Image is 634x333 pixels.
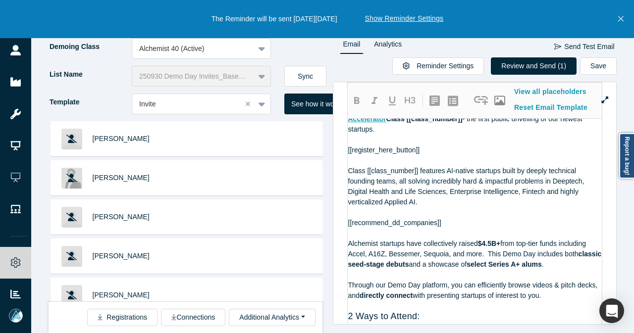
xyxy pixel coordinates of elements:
[93,252,150,260] a: [PERSON_NAME]
[542,260,544,268] span: .
[509,99,593,116] button: Reset Email Template
[478,239,501,247] span: $4.5B+
[467,260,542,268] span: select Series A+ alums
[49,66,132,83] label: List Name
[348,311,420,321] span: 2 Ways to Attend:
[444,92,462,109] button: create uolbg-list-item
[284,66,326,87] button: Sync
[93,135,150,143] a: [PERSON_NAME]
[491,57,577,75] button: Review and Send (1)
[348,239,478,247] span: Alchemist startups have collectively raised
[580,57,617,75] button: Save
[370,38,405,54] a: Analytics
[392,57,484,75] button: Reminder Settings
[365,13,444,24] button: Show Reminder Settings
[348,281,600,299] span: Through our Demo Day platform, you can efficiently browse videos & pitch decks, and
[360,291,413,299] span: directly connect
[93,291,150,299] a: [PERSON_NAME]
[348,146,420,154] span: [[register_here_button]]
[509,83,592,100] button: View all placeholders
[348,167,586,206] span: Class [[class_number]] features AI-native startups built by deeply technical founding teams, all ...
[340,38,364,54] a: Email
[49,38,132,55] label: Demoing Class
[9,309,23,323] img: Mia Scott's Account
[284,94,351,114] button: See how it works
[386,115,463,123] span: Class [[class_number]]
[93,174,150,182] a: [PERSON_NAME]
[161,309,225,326] button: Connections
[413,291,541,299] span: with presenting startups of interest to you.
[93,213,150,221] a: [PERSON_NAME]
[87,309,158,326] button: Registrations
[619,133,634,179] a: Report a bug!
[554,38,615,55] button: Send Test Email
[49,94,132,111] label: Template
[211,14,337,24] p: The Reminder will be sent [DATE][DATE]
[348,219,441,227] span: [[recommend_dd_companies]]
[409,260,467,268] span: and a showcase of
[229,309,315,326] button: Additional Analytics
[401,92,419,109] button: H3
